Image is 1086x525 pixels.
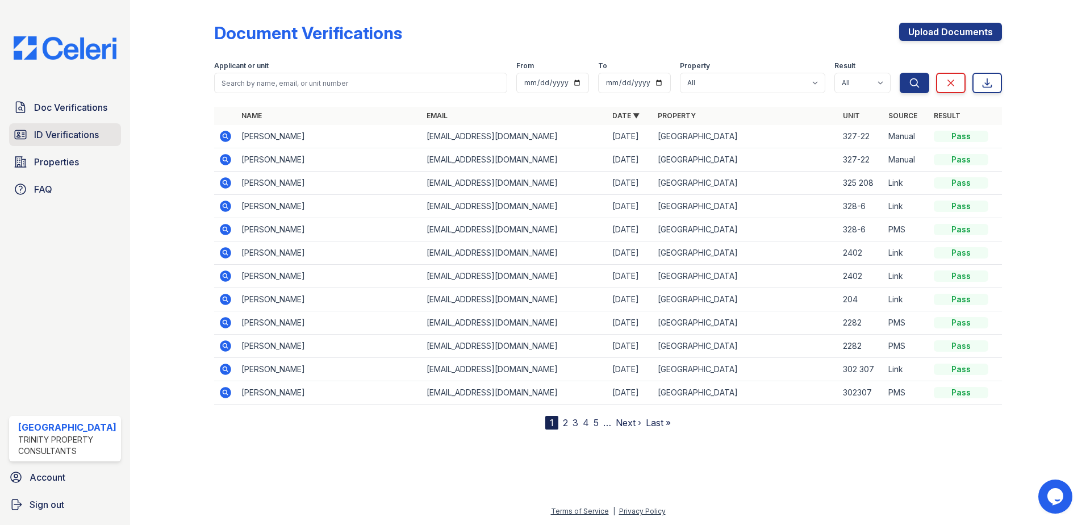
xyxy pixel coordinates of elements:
td: PMS [884,311,929,335]
a: Terms of Service [551,507,609,515]
a: 4 [583,417,589,428]
td: [PERSON_NAME] [237,335,423,358]
div: [GEOGRAPHIC_DATA] [18,420,116,434]
td: [PERSON_NAME] [237,288,423,311]
td: 325 208 [838,172,884,195]
a: 5 [594,417,599,428]
td: [DATE] [608,125,653,148]
td: 327-22 [838,125,884,148]
td: 302 307 [838,358,884,381]
td: [DATE] [608,311,653,335]
a: Sign out [5,493,126,516]
td: Link [884,265,929,288]
a: Name [241,111,262,120]
a: FAQ [9,178,121,201]
div: Pass [934,131,988,142]
td: [DATE] [608,172,653,195]
td: [EMAIL_ADDRESS][DOMAIN_NAME] [422,195,608,218]
td: [EMAIL_ADDRESS][DOMAIN_NAME] [422,218,608,241]
td: 2282 [838,335,884,358]
span: … [603,416,611,430]
td: PMS [884,218,929,241]
div: Pass [934,154,988,165]
div: Trinity Property Consultants [18,434,116,457]
label: Applicant or unit [214,61,269,70]
a: Result [934,111,960,120]
td: 2402 [838,265,884,288]
td: [DATE] [608,195,653,218]
span: FAQ [34,182,52,196]
div: Pass [934,387,988,398]
td: [DATE] [608,381,653,405]
td: [EMAIL_ADDRESS][DOMAIN_NAME] [422,358,608,381]
div: Pass [934,294,988,305]
td: [GEOGRAPHIC_DATA] [653,311,839,335]
a: Account [5,466,126,489]
div: 1 [545,416,558,430]
div: Pass [934,364,988,375]
td: [GEOGRAPHIC_DATA] [653,195,839,218]
td: [EMAIL_ADDRESS][DOMAIN_NAME] [422,265,608,288]
td: [DATE] [608,218,653,241]
td: [GEOGRAPHIC_DATA] [653,125,839,148]
iframe: chat widget [1038,480,1075,514]
a: Privacy Policy [619,507,666,515]
td: Link [884,288,929,311]
a: Last » [646,417,671,428]
a: 2 [563,417,568,428]
td: [GEOGRAPHIC_DATA] [653,172,839,195]
td: [PERSON_NAME] [237,265,423,288]
td: [PERSON_NAME] [237,172,423,195]
td: [DATE] [608,265,653,288]
a: Properties [9,151,121,173]
td: [EMAIL_ADDRESS][DOMAIN_NAME] [422,125,608,148]
td: [EMAIL_ADDRESS][DOMAIN_NAME] [422,381,608,405]
label: From [516,61,534,70]
a: Next › [616,417,641,428]
label: Result [834,61,855,70]
td: [GEOGRAPHIC_DATA] [653,335,839,358]
td: [EMAIL_ADDRESS][DOMAIN_NAME] [422,148,608,172]
td: 2402 [838,241,884,265]
div: Pass [934,270,988,282]
td: Link [884,172,929,195]
td: 302307 [838,381,884,405]
td: 327-22 [838,148,884,172]
span: ID Verifications [34,128,99,141]
img: CE_Logo_Blue-a8612792a0a2168367f1c8372b55b34899dd931a85d93a1a3d3e32e68fde9ad4.png [5,36,126,60]
td: [PERSON_NAME] [237,241,423,265]
td: [GEOGRAPHIC_DATA] [653,381,839,405]
td: PMS [884,381,929,405]
label: Property [680,61,710,70]
span: Properties [34,155,79,169]
td: [EMAIL_ADDRESS][DOMAIN_NAME] [422,241,608,265]
div: Pass [934,317,988,328]
td: [PERSON_NAME] [237,195,423,218]
td: 328-6 [838,218,884,241]
td: Link [884,195,929,218]
label: To [598,61,607,70]
a: Property [658,111,696,120]
a: Unit [843,111,860,120]
a: ID Verifications [9,123,121,146]
td: [EMAIL_ADDRESS][DOMAIN_NAME] [422,172,608,195]
td: 328-6 [838,195,884,218]
a: Upload Documents [899,23,1002,41]
td: [DATE] [608,148,653,172]
div: Pass [934,247,988,259]
td: Manual [884,125,929,148]
td: [PERSON_NAME] [237,358,423,381]
td: [GEOGRAPHIC_DATA] [653,241,839,265]
td: [DATE] [608,241,653,265]
div: Pass [934,201,988,212]
td: [PERSON_NAME] [237,311,423,335]
td: [DATE] [608,288,653,311]
div: | [613,507,615,515]
td: [DATE] [608,335,653,358]
span: Sign out [30,498,64,511]
a: Email [427,111,448,120]
td: [GEOGRAPHIC_DATA] [653,358,839,381]
td: [EMAIL_ADDRESS][DOMAIN_NAME] [422,288,608,311]
td: [PERSON_NAME] [237,125,423,148]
